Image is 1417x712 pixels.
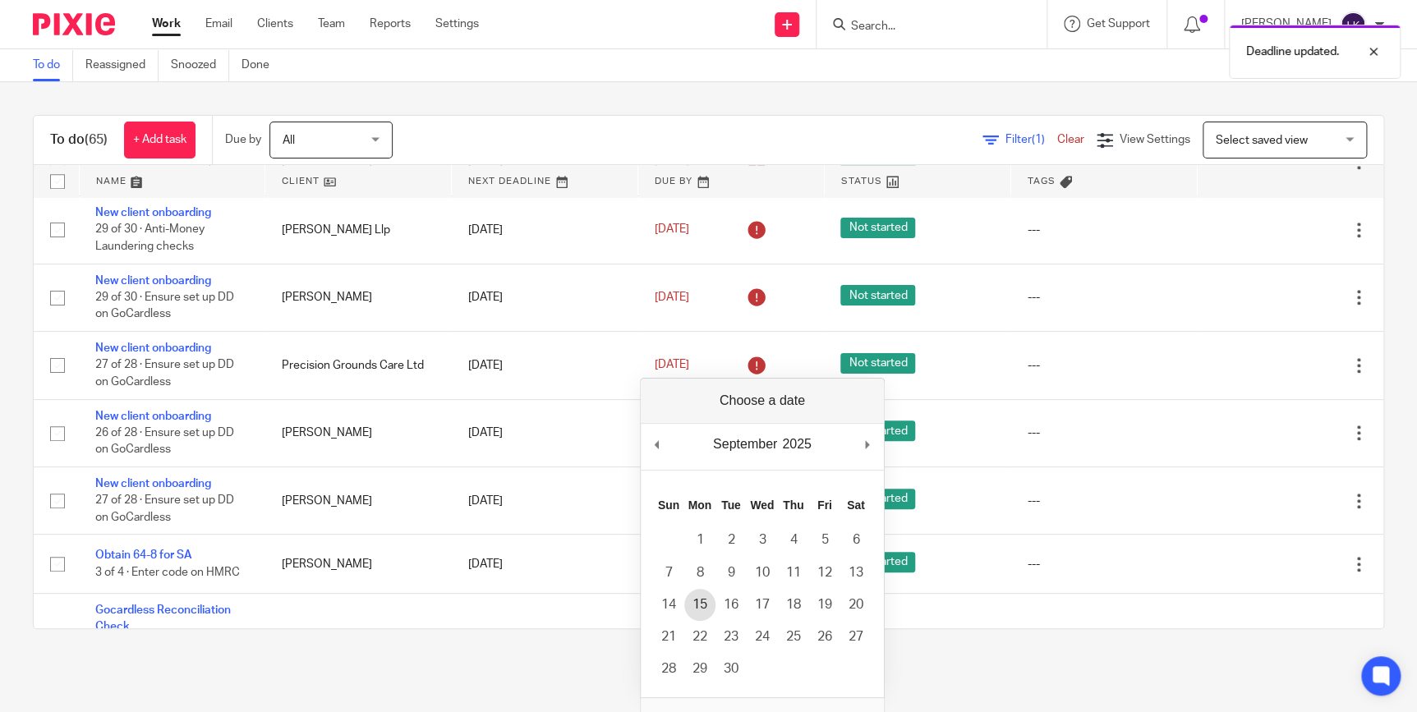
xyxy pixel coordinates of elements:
span: [DATE] [655,360,689,371]
span: 27 of 28 · Ensure set up DD on GoCardless [95,360,234,388]
abbr: Wednesday [750,498,774,512]
button: 28 [653,653,684,685]
button: 14 [653,589,684,621]
td: [DATE] [452,332,638,399]
a: + Add task [124,122,196,158]
a: To do [33,49,73,81]
td: [PERSON_NAME] [265,399,452,466]
a: New client onboarding [95,207,211,218]
td: [DATE] [452,467,638,535]
a: Reports [370,16,411,32]
a: Clients [257,16,293,32]
span: Not started [840,218,915,238]
span: 3 of 4 · Enter code on HMRC [95,567,240,578]
a: New client onboarding [95,275,211,287]
button: 27 [840,621,872,653]
div: 2025 [780,432,814,457]
span: (65) [85,133,108,146]
button: 26 [809,621,840,653]
button: 16 [715,589,747,621]
button: 6 [840,524,872,556]
abbr: Monday [688,498,711,512]
a: Clear [1057,134,1084,145]
div: --- [1027,493,1180,509]
button: 3 [747,524,778,556]
span: All [283,135,295,146]
div: --- [1027,222,1180,238]
a: Done [242,49,282,81]
td: [DATE] [452,593,638,711]
abbr: Sunday [658,498,679,512]
a: Email [205,16,232,32]
button: 19 [809,589,840,621]
span: 29 of 30 · Anti-Money Laundering checks [95,224,205,253]
td: [DATE] [452,196,638,264]
td: [DATE] [452,399,638,466]
div: --- [1027,357,1180,374]
span: [DATE] [655,292,689,303]
td: [DATE] [452,535,638,593]
p: Due by [225,131,261,148]
div: --- [1027,289,1180,305]
button: 30 [715,653,747,685]
td: [DATE] [452,264,638,331]
td: [PERSON_NAME] [265,264,452,331]
button: 15 [684,589,715,621]
img: svg%3E [1340,11,1366,38]
div: --- [1027,556,1180,572]
span: View Settings [1120,134,1190,145]
button: 25 [778,621,809,653]
a: Settings [435,16,479,32]
button: Previous Month [649,432,665,457]
img: Pixie [33,13,115,35]
button: 21 [653,621,684,653]
abbr: Friday [817,498,832,512]
button: 24 [747,621,778,653]
span: 27 of 28 · Ensure set up DD on GoCardless [95,495,234,524]
abbr: Tuesday [721,498,741,512]
a: Reassigned [85,49,159,81]
button: 1 [684,524,715,556]
button: 4 [778,524,809,556]
a: Team [318,16,345,32]
abbr: Saturday [847,498,865,512]
div: --- [1027,425,1180,441]
button: 23 [715,621,747,653]
span: 29 of 30 · Ensure set up DD on GoCardless [95,292,234,320]
button: 5 [809,524,840,556]
button: 22 [684,621,715,653]
span: Not started [840,285,915,305]
a: New client onboarding [95,342,211,354]
span: Not started [840,353,915,374]
span: 26 of 28 · Ensure set up DD on GoCardless [95,427,234,456]
a: Gocardless Reconciliation Check [95,604,231,632]
span: Select saved view [1216,135,1308,146]
td: [PERSON_NAME] Llp [265,196,452,264]
p: Deadline updated. [1246,44,1339,60]
button: Next Month [859,432,876,457]
button: 2 [715,524,747,556]
button: 10 [747,557,778,589]
a: Work [152,16,181,32]
a: Obtain 64-8 for SA [95,549,192,561]
button: 17 [747,589,778,621]
a: Snoozed [171,49,229,81]
button: 12 [809,557,840,589]
span: Tags [1028,177,1056,186]
span: Filter [1005,134,1057,145]
button: 29 [684,653,715,685]
button: 18 [778,589,809,621]
td: Precision Grounds Care Ltd [265,332,452,399]
a: New client onboarding [95,478,211,489]
abbr: Thursday [783,498,803,512]
button: 11 [778,557,809,589]
span: (1) [1032,134,1045,145]
button: 20 [840,589,872,621]
td: [PERSON_NAME] [265,535,452,593]
td: [PERSON_NAME] [265,467,452,535]
a: New client onboarding [95,411,211,422]
button: 8 [684,557,715,589]
button: 7 [653,557,684,589]
div: September [711,432,780,457]
h1: To do [50,131,108,149]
